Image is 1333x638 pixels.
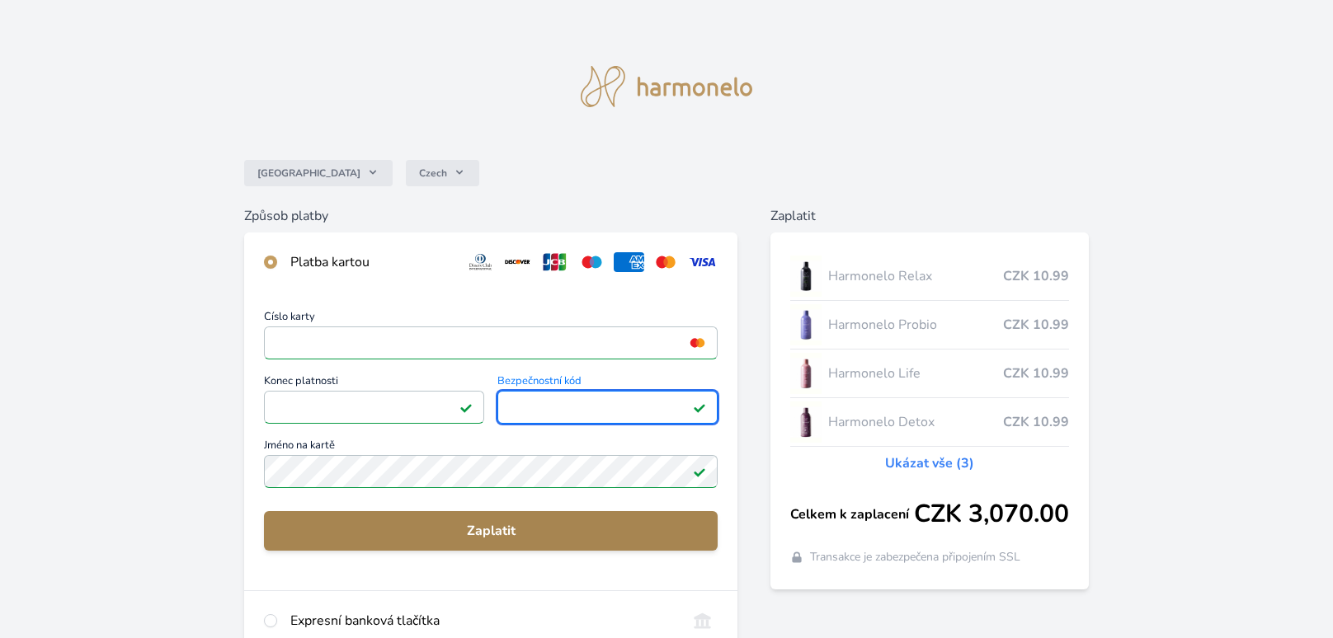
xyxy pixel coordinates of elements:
img: mc.svg [651,252,681,272]
span: CZK 10.99 [1003,315,1069,335]
a: Ukázat vše (3) [885,453,974,473]
img: amex.svg [614,252,644,272]
img: visa.svg [687,252,718,272]
button: [GEOGRAPHIC_DATA] [244,160,393,186]
img: CLEAN_PROBIO_se_stinem_x-lo.jpg [790,304,822,345]
img: jcb.svg [539,252,570,272]
div: Platba kartou [290,252,452,272]
img: CLEAN_RELAX_se_stinem_x-lo.jpg [790,256,822,297]
button: Czech [406,160,479,186]
span: Harmonelo Probio [828,315,1003,335]
span: Czech [419,167,447,180]
img: Platné pole [459,401,473,414]
button: Zaplatit [264,511,718,551]
h6: Způsob platby [244,206,737,226]
img: maestro.svg [577,252,607,272]
img: Platné pole [693,401,706,414]
img: mc [686,335,709,350]
span: CZK 10.99 [1003,266,1069,286]
span: Číslo karty [264,312,718,326]
span: [GEOGRAPHIC_DATA] [257,167,360,180]
img: diners.svg [465,252,496,272]
img: Konec platnosti [454,400,476,415]
span: Transakce je zabezpečena připojením SSL [810,549,1020,565]
span: Jméno na kartě [264,440,718,455]
span: CZK 10.99 [1003,364,1069,383]
span: Zaplatit [277,521,704,541]
img: CLEAN_LIFE_se_stinem_x-lo.jpg [790,353,822,394]
iframe: Iframe pro bezpečnostní kód [505,396,710,419]
span: Konec platnosti [264,376,484,391]
h6: Zaplatit [770,206,1089,226]
span: Celkem k zaplacení [790,504,914,524]
img: discover.svg [502,252,533,272]
span: CZK 10.99 [1003,412,1069,432]
span: Harmonelo Relax [828,266,1003,286]
iframe: Iframe pro číslo karty [271,331,710,354]
span: Harmonelo Detox [828,412,1003,432]
span: Bezpečnostní kód [497,376,718,391]
iframe: Iframe pro datum vypršení platnosti [271,396,477,419]
div: Expresní banková tlačítka [290,611,674,631]
img: DETOX_se_stinem_x-lo.jpg [790,401,822,443]
span: Harmonelo Life [828,364,1003,383]
input: Jméno na kartěPlatné pole [264,455,718,488]
img: Platné pole [693,465,706,478]
img: onlineBanking_CZ.svg [687,611,718,631]
span: CZK 3,070.00 [914,500,1069,529]
img: logo.svg [581,66,752,107]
